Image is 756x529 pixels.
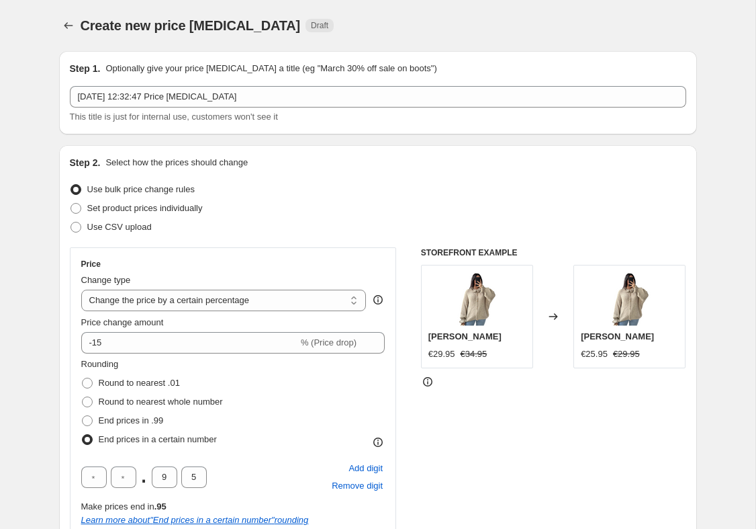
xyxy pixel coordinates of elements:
[332,479,383,493] span: Remove digit
[81,466,107,488] input: ﹡
[371,293,385,307] div: help
[81,317,164,327] span: Price change amount
[87,222,152,232] span: Use CSV upload
[81,332,298,354] input: -15
[59,16,78,35] button: Price change jobs
[428,348,455,361] div: €29.95
[428,331,502,341] span: [PERSON_NAME]
[81,501,167,512] span: Make prices end in
[70,62,101,75] h2: Step 1.
[105,62,436,75] p: Optionally give your price [MEDICAL_DATA] a title (eg "March 30% off sale on boots")
[154,501,167,512] b: .95
[87,184,195,194] span: Use bulk price change rules
[81,18,301,33] span: Create new price [MEDICAL_DATA]
[70,156,101,169] h2: Step 2.
[181,466,207,488] input: ﹡
[99,434,217,444] span: End prices in a certain number
[70,112,278,122] span: This title is just for internal use, customers won't see it
[111,466,136,488] input: ﹡
[301,337,357,348] span: % (Price drop)
[99,415,164,425] span: End prices in .99
[152,466,177,488] input: ﹡
[87,203,203,213] span: Set product prices individually
[99,378,180,388] span: Round to nearest .01
[330,477,385,495] button: Remove placeholder
[348,462,383,475] span: Add digit
[81,515,309,525] i: Learn more about " End prices in a certain number " rounding
[581,348,608,361] div: €25.95
[99,397,223,407] span: Round to nearest whole number
[81,275,131,285] span: Change type
[461,348,487,361] strike: €34.95
[450,272,504,326] img: Amaya-Vest-1_80x.png
[81,359,119,369] span: Rounding
[581,331,654,341] span: [PERSON_NAME]
[346,460,385,477] button: Add placeholder
[603,272,657,326] img: Amaya-Vest-1_80x.png
[421,247,686,258] h6: STOREFRONT EXAMPLE
[105,156,248,169] p: Select how the prices should change
[70,86,686,108] input: 30% off holiday sale
[81,259,101,270] h3: Price
[613,348,640,361] strike: €29.95
[140,466,148,488] span: .
[81,515,309,525] a: Learn more about"End prices in a certain number"rounding
[311,20,328,31] span: Draft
